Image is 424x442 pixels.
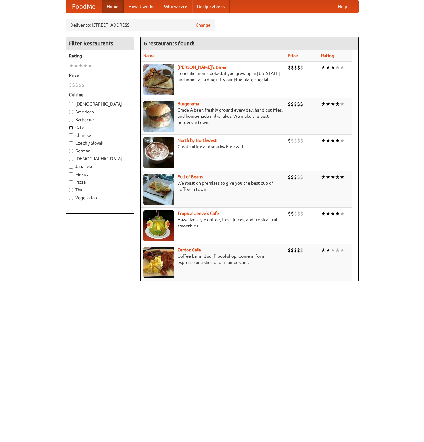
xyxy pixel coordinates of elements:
[69,82,72,88] li: $
[321,247,326,254] li: ★
[178,101,199,106] a: Burgerama
[335,174,340,181] li: ★
[159,0,192,13] a: Who we are
[297,174,300,181] li: $
[69,149,73,153] input: German
[291,210,294,217] li: $
[143,70,283,83] p: Food like mom cooked, if you grew up in [US_STATE] and mom ran a diner. Try our blue plate special!
[297,101,300,107] li: $
[321,53,334,58] a: Rating
[340,247,344,254] li: ★
[178,211,219,216] a: Tropical Jeeve's Cafe
[335,137,340,144] li: ★
[178,247,201,252] a: Zardoz Cafe
[143,143,283,150] p: Great coffee and snacks. Free wifi.
[333,0,352,13] a: Help
[143,210,174,241] img: jeeves.jpg
[178,138,217,143] b: North by Northwest
[81,82,85,88] li: $
[294,137,297,144] li: $
[69,109,131,115] label: American
[340,64,344,71] li: ★
[88,62,92,69] li: ★
[69,72,131,78] h5: Price
[143,247,174,278] img: zardoz.jpg
[300,101,303,107] li: $
[69,171,131,177] label: Mexican
[340,137,344,144] li: ★
[66,0,102,13] a: FoodMe
[143,53,155,58] a: Name
[288,53,298,58] a: Price
[74,62,78,69] li: ★
[69,62,74,69] li: ★
[330,101,335,107] li: ★
[294,101,297,107] li: $
[330,137,335,144] li: ★
[326,210,330,217] li: ★
[335,247,340,254] li: ★
[78,82,81,88] li: $
[291,64,294,71] li: $
[69,187,131,193] label: Thai
[294,247,297,254] li: $
[330,174,335,181] li: ★
[69,124,131,131] label: Cafe
[102,0,124,13] a: Home
[69,157,73,161] input: [DEMOGRAPHIC_DATA]
[326,64,330,71] li: ★
[297,64,300,71] li: $
[294,210,297,217] li: $
[143,64,174,95] img: sallys.jpg
[69,195,131,201] label: Vegetarian
[69,101,131,107] label: [DEMOGRAPHIC_DATA]
[330,64,335,71] li: ★
[143,180,283,192] p: We roast on premises to give you the best cup of coffee in town.
[326,247,330,254] li: ★
[69,92,131,98] h5: Cuisine
[69,172,73,176] input: Mexican
[69,179,131,185] label: Pizza
[288,210,291,217] li: $
[66,37,134,50] h4: Filter Restaurants
[291,101,294,107] li: $
[69,110,73,114] input: American
[143,137,174,168] img: north.jpg
[69,53,131,59] h5: Rating
[340,174,344,181] li: ★
[143,216,283,229] p: Hawaiian style coffee, fresh juices, and tropical fruit smoothies.
[75,82,78,88] li: $
[291,174,294,181] li: $
[72,82,75,88] li: $
[69,180,73,184] input: Pizza
[69,118,73,122] input: Barbecue
[144,40,194,46] ng-pluralize: 6 restaurants found!
[300,64,303,71] li: $
[78,62,83,69] li: ★
[143,101,174,132] img: burgerama.jpg
[69,188,73,192] input: Thai
[83,62,88,69] li: ★
[196,22,211,28] a: Change
[66,19,215,31] div: Deliver to: [STREET_ADDRESS]
[288,137,291,144] li: $
[69,126,73,130] input: Cafe
[178,174,203,179] a: Full of Beans
[326,174,330,181] li: ★
[294,174,297,181] li: $
[178,65,227,70] a: [PERSON_NAME]'s Diner
[300,174,303,181] li: $
[300,137,303,144] li: $
[330,247,335,254] li: ★
[143,107,283,126] p: Grade A beef, freshly ground every day, hand-cut fries, and home-made milkshakes. We make the bes...
[300,210,303,217] li: $
[288,174,291,181] li: $
[69,132,131,138] label: Chinese
[69,133,73,137] input: Chinese
[335,210,340,217] li: ★
[69,117,131,123] label: Barbecue
[69,141,73,145] input: Czech / Slovak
